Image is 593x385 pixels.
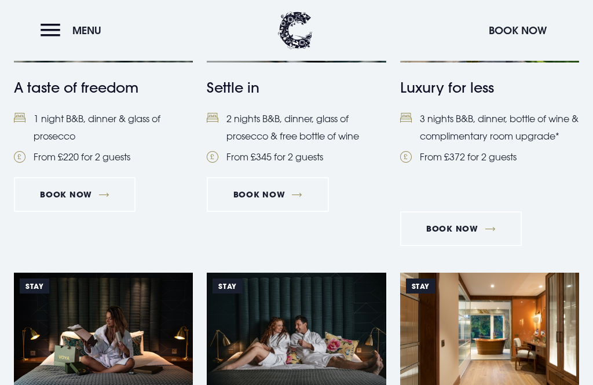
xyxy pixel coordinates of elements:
[406,278,435,294] span: Stay
[72,24,101,37] span: Menu
[14,110,193,145] li: 1 night B&B, dinner & glass of prosecco
[41,18,107,43] button: Menu
[483,18,552,43] button: Book Now
[400,148,579,166] li: From £372 for 2 guests
[400,211,522,246] a: Book Now
[207,77,386,98] h4: Settle in
[213,278,242,294] span: Stay
[14,177,136,212] a: Book Now
[400,110,579,145] li: 3 nights B&B, dinner, bottle of wine & complimentary room upgrade*
[14,113,25,123] img: Bed
[207,148,386,166] li: From £345 for 2 guests
[207,151,218,163] img: Pound Coin
[400,113,412,123] img: Bed
[207,113,218,123] img: Bed
[400,77,579,98] h4: Luxury for less
[278,12,313,49] img: Clandeboye Lodge
[207,110,386,145] li: 2 nights B&B, dinner, glass of prosecco & free bottle of wine
[400,151,412,163] img: Pound Coin
[14,151,25,163] img: Pound Coin
[14,77,193,98] h4: A taste of freedom
[20,278,49,294] span: Stay
[14,148,193,166] li: From £220 for 2 guests
[207,177,328,212] a: Book Now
